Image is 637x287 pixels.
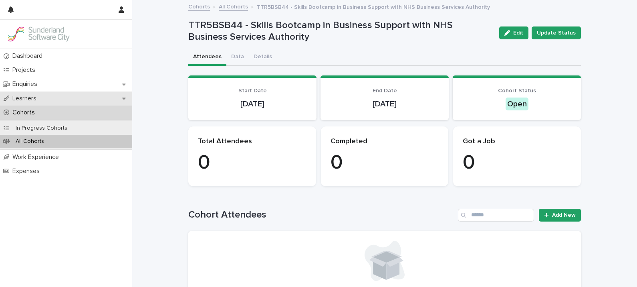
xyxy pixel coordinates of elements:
[9,80,44,88] p: Enquiries
[6,26,71,42] img: GVzBcg19RCOYju8xzymn
[9,153,65,161] p: Work Experience
[9,138,50,145] p: All Cohorts
[330,99,439,109] p: [DATE]
[9,109,41,116] p: Cohorts
[9,52,49,60] p: Dashboard
[9,95,43,102] p: Learners
[226,49,249,66] button: Data
[513,30,523,36] span: Edit
[188,209,455,221] h1: Cohort Attendees
[257,2,490,11] p: TTR5BSB44 - Skills Bootcamp in Business Support with NHS Business Services Authority
[9,125,74,132] p: In Progress Cohorts
[238,88,267,94] span: Start Date
[458,209,534,222] input: Search
[198,99,307,109] p: [DATE]
[499,26,528,39] button: Edit
[331,137,439,146] p: Completed
[249,49,277,66] button: Details
[539,209,581,222] a: Add New
[188,49,226,66] button: Attendees
[188,20,493,43] p: TTR5BSB44 - Skills Bootcamp in Business Support with NHS Business Services Authority
[537,29,576,37] span: Update Status
[552,212,576,218] span: Add New
[498,88,536,94] span: Cohort Status
[188,2,210,11] a: Cohorts
[9,167,46,175] p: Expenses
[506,98,528,110] div: Open
[198,137,306,146] p: Total Attendees
[198,151,306,175] p: 0
[219,2,248,11] a: All Cohorts
[532,26,581,39] button: Update Status
[9,66,42,74] p: Projects
[463,137,571,146] p: Got a Job
[463,151,571,175] p: 0
[373,88,397,94] span: End Date
[331,151,439,175] p: 0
